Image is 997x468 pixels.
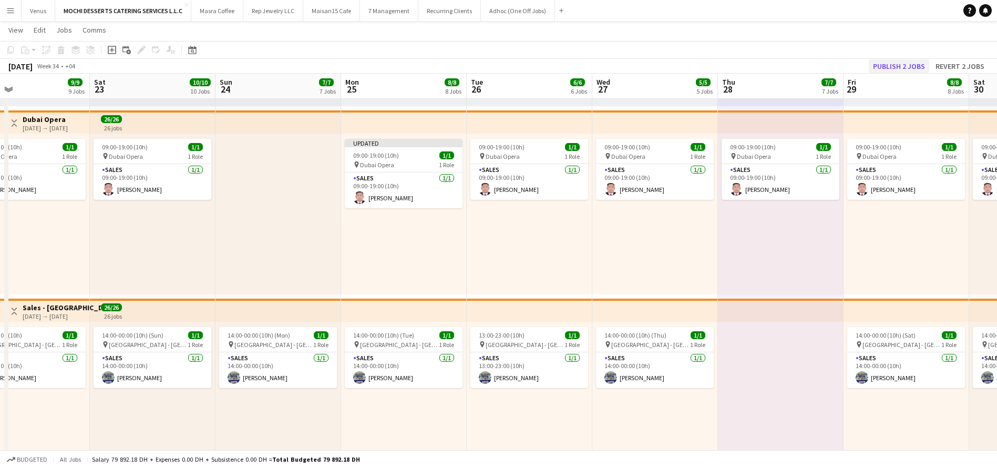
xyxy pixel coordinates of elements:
div: 26 jobs [104,311,122,320]
span: [GEOGRAPHIC_DATA] - [GEOGRAPHIC_DATA] [611,341,690,349]
span: 9/9 [68,78,83,86]
span: Sat [973,77,985,87]
span: 7/7 [319,78,334,86]
span: Dubai Opera [109,152,143,160]
span: 1 Role [690,152,705,160]
app-card-role: Sales1/114:00-00:00 (10h)[PERSON_NAME] [345,352,462,388]
div: 09:00-19:00 (10h)1/1 Dubai Opera1 RoleSales1/109:00-19:00 (10h)[PERSON_NAME] [596,139,714,200]
app-card-role: Sales1/109:00-19:00 (10h)[PERSON_NAME] [470,164,588,200]
div: 7 Jobs [822,87,838,95]
app-job-card: 13:00-23:00 (10h)1/1 [GEOGRAPHIC_DATA] - [GEOGRAPHIC_DATA]1 RoleSales1/113:00-23:00 (10h)[PERSON_... [470,327,588,388]
button: MOCHI DESSERTS CATERING SERVICES L.L.C [55,1,191,21]
app-card-role: Sales1/109:00-19:00 (10h)[PERSON_NAME] [722,164,839,200]
span: 1 Role [62,152,77,160]
span: 14:00-00:00 (10h) (Tue) [353,331,414,339]
span: 6/6 [570,78,585,86]
span: 1/1 [565,331,580,339]
div: [DATE] → [DATE] [23,312,101,320]
span: 26/26 [101,303,122,311]
span: 1 Role [62,341,77,349]
div: 26 jobs [104,123,122,132]
div: 5 Jobs [696,87,713,95]
span: 14:00-00:00 (10h) (Sun) [102,331,163,339]
span: 1/1 [439,151,454,159]
span: 1 Role [439,341,454,349]
span: Jobs [56,25,72,35]
span: 1 Role [313,341,328,349]
h3: Dubai Opera [23,115,68,124]
app-card-role: Sales1/114:00-00:00 (10h)[PERSON_NAME] [596,352,714,388]
app-job-card: 09:00-19:00 (10h)1/1 Dubai Opera1 RoleSales1/109:00-19:00 (10h)[PERSON_NAME] [470,139,588,200]
span: 1/1 [188,143,203,151]
span: 1 Role [941,152,957,160]
span: 5/5 [696,78,711,86]
span: Wed [597,77,610,87]
button: Budgeted [5,454,49,465]
span: Week 34 [35,62,61,70]
app-job-card: 09:00-19:00 (10h)1/1 Dubai Opera1 RoleSales1/109:00-19:00 (10h)[PERSON_NAME] [94,139,211,200]
app-job-card: 14:00-00:00 (10h) (Mon)1/1 [GEOGRAPHIC_DATA] - [GEOGRAPHIC_DATA]1 RoleSales1/114:00-00:00 (10h)[P... [219,327,337,388]
app-job-card: Updated09:00-19:00 (10h)1/1 Dubai Opera1 RoleSales1/109:00-19:00 (10h)[PERSON_NAME] [345,139,462,208]
span: 1 Role [816,152,831,160]
span: [GEOGRAPHIC_DATA] - [GEOGRAPHIC_DATA] [109,341,188,349]
span: Dubai Opera [611,152,645,160]
h3: Sales - [GEOGRAPHIC_DATA] [23,303,101,312]
app-job-card: 14:00-00:00 (10h) (Tue)1/1 [GEOGRAPHIC_DATA] - [GEOGRAPHIC_DATA]1 RoleSales1/114:00-00:00 (10h)[P... [345,327,462,388]
button: Recurring Clients [418,1,481,21]
span: 09:00-19:00 (10h) [102,143,148,151]
span: Budgeted [17,456,47,463]
span: 14:00-00:00 (10h) (Sat) [856,331,916,339]
a: View [4,23,27,37]
div: 14:00-00:00 (10h) (Sun)1/1 [GEOGRAPHIC_DATA] - [GEOGRAPHIC_DATA]1 RoleSales1/114:00-00:00 (10h)[P... [94,327,211,388]
span: 27 [595,83,610,95]
div: 09:00-19:00 (10h)1/1 Dubai Opera1 RoleSales1/109:00-19:00 (10h)[PERSON_NAME] [722,139,839,200]
span: 09:00-19:00 (10h) [856,143,901,151]
span: Dubai Opera [862,152,897,160]
span: Dubai Opera [360,161,394,169]
span: 13:00-23:00 (10h) [479,331,525,339]
span: Sat [94,77,106,87]
span: 14:00-00:00 (10h) (Thu) [604,331,666,339]
span: 24 [218,83,232,95]
a: Comms [78,23,110,37]
div: +04 [65,62,75,70]
span: 1 Role [941,341,957,349]
span: 1/1 [816,143,831,151]
span: [GEOGRAPHIC_DATA] - [GEOGRAPHIC_DATA] [486,341,564,349]
button: Venus [22,1,55,21]
span: 09:00-19:00 (10h) [479,143,525,151]
span: Tue [471,77,483,87]
a: Edit [29,23,50,37]
span: 23 [92,83,106,95]
span: [GEOGRAPHIC_DATA] - [GEOGRAPHIC_DATA] [862,341,941,349]
span: 1/1 [63,331,77,339]
span: 28 [721,83,735,95]
div: 10 Jobs [190,87,210,95]
span: 26/26 [101,115,122,123]
span: 1/1 [942,143,957,151]
span: 26 [469,83,483,95]
a: Jobs [52,23,76,37]
app-card-role: Sales1/113:00-23:00 (10h)[PERSON_NAME] [470,352,588,388]
span: Fri [848,77,856,87]
span: 1/1 [691,331,705,339]
span: 1/1 [942,331,957,339]
span: 30 [972,83,985,95]
span: 1 Role [188,341,203,349]
app-card-role: Sales1/109:00-19:00 (10h)[PERSON_NAME] [345,172,462,208]
span: View [8,25,23,35]
span: Sun [220,77,232,87]
span: Edit [34,25,46,35]
app-job-card: 09:00-19:00 (10h)1/1 Dubai Opera1 RoleSales1/109:00-19:00 (10h)[PERSON_NAME] [847,139,965,200]
span: [GEOGRAPHIC_DATA] - [GEOGRAPHIC_DATA] [234,341,313,349]
span: 09:00-19:00 (10h) [730,143,776,151]
span: 14:00-00:00 (10h) (Mon) [228,331,290,339]
span: 8/8 [947,78,962,86]
span: 1 Role [564,152,580,160]
div: [DATE] [8,61,33,72]
span: All jobs [58,455,83,463]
